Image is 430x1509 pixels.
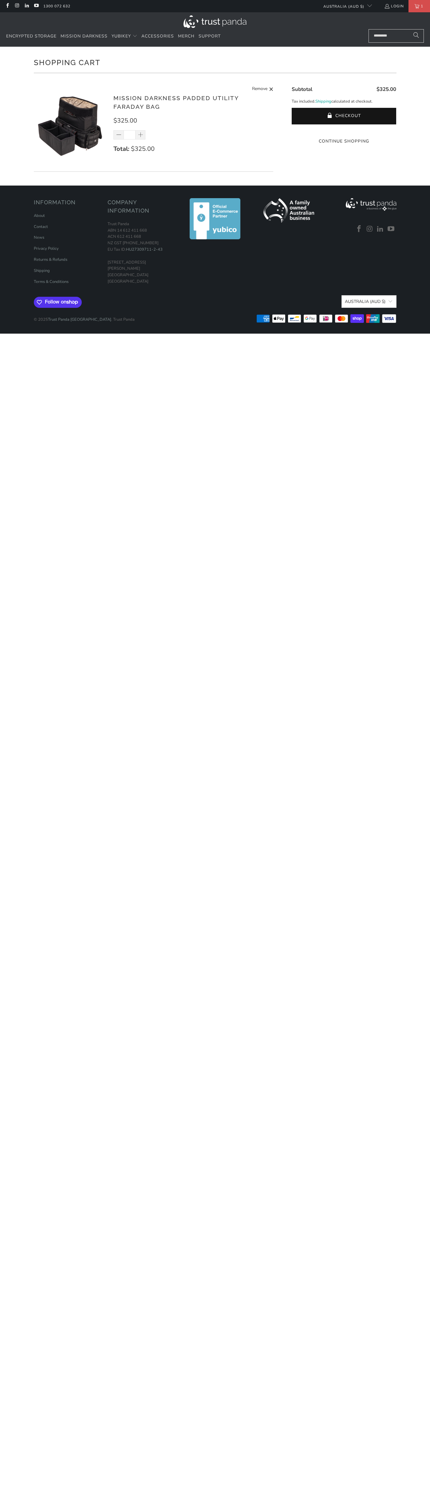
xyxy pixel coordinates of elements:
[113,145,129,153] strong: Total:
[34,257,67,262] a: Returns & Refunds
[14,4,19,9] a: Trust Panda Australia on Instagram
[178,33,195,39] span: Merch
[315,98,331,105] a: Shipping
[34,88,108,162] img: Mission Darkness Padded Utility Faraday Bag
[48,317,111,322] a: Trust Panda [GEOGRAPHIC_DATA]
[199,29,221,44] a: Support
[34,56,396,68] h1: Shopping Cart
[34,268,50,273] a: Shipping
[178,29,195,44] a: Merch
[126,247,163,252] a: HU27309711-2-43
[376,225,385,233] a: Trust Panda Australia on LinkedIn
[61,33,108,39] span: Mission Darkness
[43,3,70,10] a: 1300 072 632
[141,33,174,39] span: Accessories
[141,29,174,44] a: Accessories
[369,29,424,43] input: Search...
[341,295,396,308] button: Australia (AUD $)
[131,145,155,153] span: $325.00
[292,86,312,93] span: Subtotal
[34,4,39,9] a: Trust Panda Australia on YouTube
[112,29,137,44] summary: YubiKey
[34,310,135,323] p: © 2025 . Trust Panda
[365,225,374,233] a: Trust Panda Australia on Instagram
[252,85,267,93] span: Remove
[292,138,396,145] a: Continue Shopping
[384,3,404,10] a: Login
[252,85,274,93] a: Remove
[183,15,247,28] img: Trust Panda Australia
[113,116,137,125] span: $325.00
[108,221,175,285] p: Trust Panda ABN 14 612 411 668 ACN 612 411 668 NZ GST [PHONE_NUMBER] EU Tax ID: [STREET_ADDRESS][...
[112,33,131,39] span: YubiKey
[34,246,59,251] a: Privacy Policy
[34,279,69,284] a: Terms & Conditions
[34,224,48,229] a: Contact
[24,4,29,9] a: Trust Panda Australia on LinkedIn
[6,33,57,39] span: Encrypted Storage
[292,98,396,105] p: Tax included. calculated at checkout.
[377,86,396,93] span: $325.00
[34,213,45,218] a: About
[6,29,57,44] a: Encrypted Storage
[199,33,221,39] span: Support
[5,4,10,9] a: Trust Panda Australia on Facebook
[387,225,396,233] a: Trust Panda Australia on YouTube
[34,235,44,240] a: News
[408,29,424,43] button: Search
[355,225,364,233] a: Trust Panda Australia on Facebook
[61,29,108,44] a: Mission Darkness
[113,95,239,110] a: Mission Darkness Padded Utility Faraday Bag
[292,108,396,124] button: Checkout
[6,29,221,44] nav: Translation missing: en.navigation.header.main_nav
